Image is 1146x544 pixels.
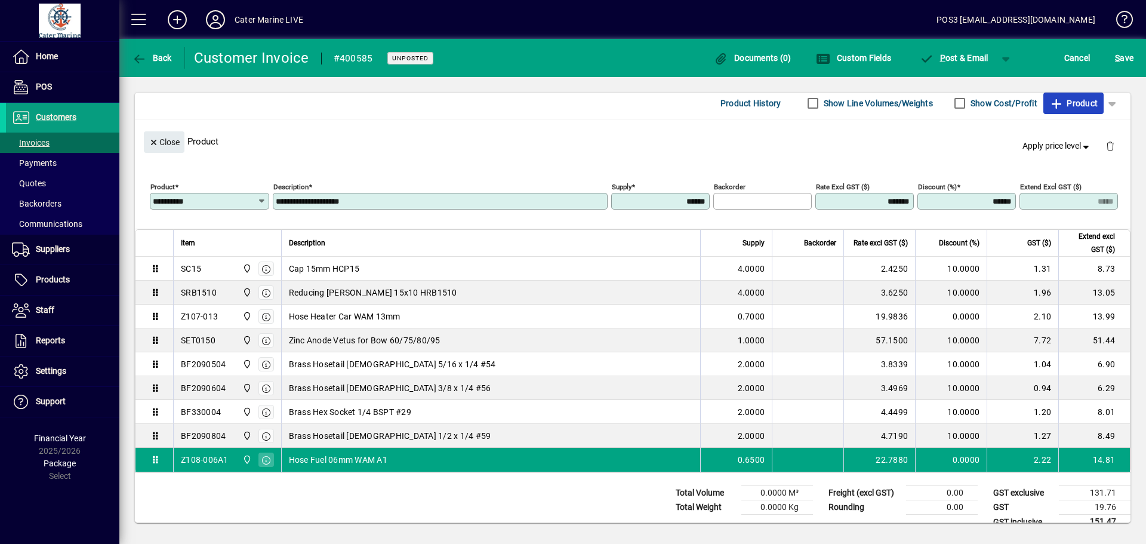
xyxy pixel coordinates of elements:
[1112,47,1136,69] button: Save
[822,500,906,515] td: Rounding
[987,486,1059,500] td: GST exclusive
[1061,47,1093,69] button: Cancel
[851,358,908,370] div: 3.8339
[913,47,994,69] button: Post & Email
[289,382,491,394] span: Brass Hosetail [DEMOGRAPHIC_DATA] 3/8 x 1/4 #56
[987,328,1058,352] td: 7.72
[1058,352,1130,376] td: 6.90
[36,112,76,122] span: Customers
[36,275,70,284] span: Products
[181,287,217,299] div: SRB1510
[738,287,765,299] span: 4.0000
[906,486,978,500] td: 0.00
[289,236,325,250] span: Description
[968,97,1037,109] label: Show Cost/Profit
[738,406,765,418] span: 2.0000
[1058,400,1130,424] td: 8.01
[1059,500,1130,515] td: 19.76
[181,334,215,346] div: SET0150
[6,235,119,265] a: Suppliers
[1115,53,1120,63] span: S
[1043,93,1104,114] button: Product
[1107,2,1131,41] a: Knowledge Base
[987,424,1058,448] td: 1.27
[987,352,1058,376] td: 1.04
[854,236,908,250] span: Rate excl GST ($)
[239,334,253,347] span: Cater Marine
[36,336,65,345] span: Reports
[6,296,119,325] a: Staff
[1022,140,1092,152] span: Apply price level
[851,406,908,418] div: 4.4499
[181,263,201,275] div: SC15
[289,263,360,275] span: Cap 15mm HCP15
[720,94,781,113] span: Product History
[158,9,196,30] button: Add
[919,53,988,63] span: ost & Email
[987,305,1058,328] td: 2.10
[289,287,457,299] span: Reducing [PERSON_NAME] 15x10 HRB1510
[987,376,1058,400] td: 0.94
[289,406,411,418] span: Brass Hex Socket 1/4 BSPT #29
[813,47,894,69] button: Custom Fields
[289,430,491,442] span: Brass Hosetail [DEMOGRAPHIC_DATA] 1/2 x 1/4 #59
[289,334,440,346] span: Zinc Anode Vetus for Bow 60/75/80/95
[804,236,836,250] span: Backorder
[239,286,253,299] span: Cater Marine
[1096,131,1125,160] button: Delete
[714,53,791,63] span: Documents (0)
[987,500,1059,515] td: GST
[181,236,195,250] span: Item
[239,358,253,371] span: Cater Marine
[1049,94,1098,113] span: Product
[239,405,253,419] span: Cater Marine
[132,53,172,63] span: Back
[144,131,184,153] button: Close
[851,334,908,346] div: 57.1500
[915,281,987,305] td: 10.0000
[196,9,235,30] button: Profile
[1096,140,1125,151] app-page-header-button: Delete
[738,454,765,466] span: 0.6500
[915,376,987,400] td: 10.0000
[915,400,987,424] td: 10.0000
[1059,515,1130,530] td: 151.47
[738,382,765,394] span: 2.0000
[12,199,61,208] span: Backorders
[36,305,54,315] span: Staff
[181,454,229,466] div: Z108-006A1
[816,183,870,191] mat-label: Rate excl GST ($)
[738,311,765,322] span: 0.7000
[1058,448,1130,472] td: 14.81
[181,406,221,418] div: BF330004
[738,430,765,442] span: 2.0000
[181,382,226,394] div: BF2090604
[6,72,119,102] a: POS
[738,263,765,275] span: 4.0000
[915,448,987,472] td: 0.0000
[716,93,786,114] button: Product History
[851,263,908,275] div: 2.4250
[12,158,57,168] span: Payments
[936,10,1095,29] div: POS3 [EMAIL_ADDRESS][DOMAIN_NAME]
[181,358,226,370] div: BF2090504
[987,257,1058,281] td: 1.31
[235,10,303,29] div: Cater Marine LIVE
[6,42,119,72] a: Home
[1058,424,1130,448] td: 8.49
[939,236,979,250] span: Discount (%)
[239,453,253,466] span: Cater Marine
[6,193,119,214] a: Backorders
[12,138,50,147] span: Invoices
[987,515,1059,530] td: GST inclusive
[918,183,957,191] mat-label: Discount (%)
[239,382,253,395] span: Cater Marine
[181,430,226,442] div: BF2090804
[711,47,794,69] button: Documents (0)
[612,183,631,191] mat-label: Supply
[36,51,58,61] span: Home
[987,448,1058,472] td: 2.22
[6,153,119,173] a: Payments
[1058,257,1130,281] td: 8.73
[12,179,46,188] span: Quotes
